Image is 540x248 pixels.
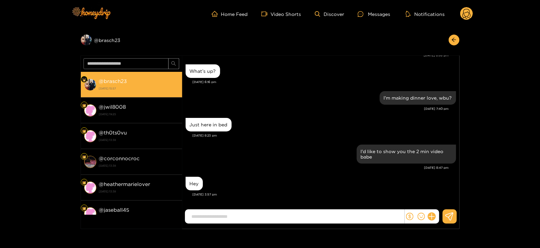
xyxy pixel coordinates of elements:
[99,111,179,117] strong: [DATE] 19:25
[99,156,140,161] strong: @ corconnocroc
[99,163,179,169] strong: [DATE] 13:38
[212,11,221,17] span: home
[99,104,126,110] strong: @ jwil8008
[99,188,179,194] strong: [DATE] 13:38
[380,91,456,105] div: Sep. 16, 7:40 pm
[193,80,456,84] div: [DATE] 6:16 pm
[357,145,456,164] div: Sep. 16, 8:47 pm
[99,181,150,187] strong: @ heathermarielover
[186,177,203,190] div: Sep. 19, 3:57 pm
[186,106,449,111] div: [DATE] 7:40 pm
[190,181,199,186] div: Hey
[451,37,456,43] span: arrow-left
[84,207,96,220] img: conversation
[190,68,216,74] div: What’s up?
[261,11,271,17] span: video-camera
[358,10,390,18] div: Messages
[99,130,127,136] strong: @ th0ts0vu
[168,58,179,69] button: search
[361,149,452,160] div: I'd like to show you the 2 min video babe
[84,79,96,91] img: conversation
[99,85,179,91] strong: [DATE] 15:57
[404,11,447,17] button: Notifications
[82,206,86,210] img: Fan Level
[315,11,344,17] a: Discover
[418,213,425,220] span: smile
[186,118,232,131] div: Sep. 16, 8:23 pm
[82,155,86,159] img: Fan Level
[84,130,96,142] img: conversation
[99,214,179,220] strong: [DATE] 13:38
[193,192,456,197] div: [DATE] 3:57 pm
[84,104,96,117] img: conversation
[82,181,86,185] img: Fan Level
[99,207,130,213] strong: @ jaseball45
[449,35,460,45] button: arrow-left
[406,213,414,220] span: dollar
[99,137,179,143] strong: [DATE] 13:38
[190,122,228,127] div: Just here in bed
[405,211,415,222] button: dollar
[261,11,301,17] a: Video Shorts
[186,165,449,170] div: [DATE] 8:47 pm
[84,182,96,194] img: conversation
[81,35,182,45] div: @brasch23
[212,11,248,17] a: Home Feed
[186,64,220,78] div: Sep. 16, 6:16 pm
[84,156,96,168] img: conversation
[82,129,86,133] img: Fan Level
[384,95,452,101] div: I'm making dinner love, wbu?
[171,61,176,67] span: search
[193,133,456,138] div: [DATE] 8:23 pm
[82,103,86,107] img: Fan Level
[99,78,127,84] strong: @ brasch23
[82,78,86,82] img: Fan Level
